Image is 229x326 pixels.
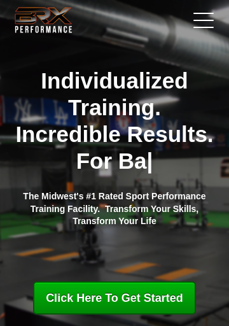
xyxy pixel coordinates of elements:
span: For Ba [76,148,147,173]
a: Click Here To Get Started [33,281,196,315]
span: | [147,148,153,173]
img: BRX Transparent Logo-2 [13,4,74,36]
span: Click Here To Get Started [46,292,183,304]
strong: The Midwest's #1 Rated Sport Performance Training Facility. Transform Your Skills, Transform Your... [23,191,205,226]
h1: Individualized Training. Incredible Results. [13,67,216,174]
